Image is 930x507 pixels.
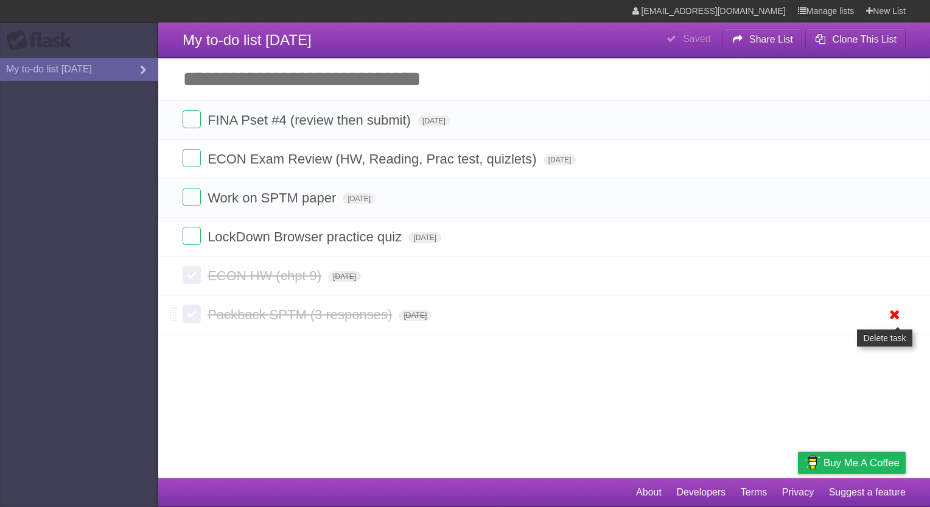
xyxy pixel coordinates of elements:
button: Clone This List [805,29,906,50]
span: Buy me a coffee [823,452,900,474]
a: Buy me a coffee [798,452,906,474]
span: ECON HW (chpt 9) [208,268,324,283]
a: Privacy [782,481,814,504]
b: Clone This List [832,34,897,44]
span: [DATE] [343,193,376,204]
button: Share List [722,29,803,50]
label: Done [183,305,201,323]
span: Packback SPTM (3 responses) [208,307,395,322]
label: Done [183,188,201,206]
b: Saved [683,33,710,44]
a: Developers [676,481,725,504]
span: Work on SPTM paper [208,190,339,205]
span: My to-do list [DATE] [183,32,312,48]
a: About [636,481,662,504]
span: [DATE] [328,271,361,282]
label: Done [183,266,201,284]
img: Buy me a coffee [804,452,820,473]
a: Suggest a feature [829,481,906,504]
a: Terms [741,481,767,504]
label: Done [183,110,201,128]
span: FINA Pset #4 (review then submit) [208,112,414,128]
b: Share List [749,34,793,44]
span: [DATE] [544,154,576,165]
span: [DATE] [408,232,441,243]
span: LockDown Browser practice quiz [208,229,405,244]
label: Done [183,149,201,167]
span: [DATE] [399,310,432,321]
label: Done [183,227,201,245]
div: Flask [6,30,79,52]
span: [DATE] [418,116,450,126]
span: ECON Exam Review (HW, Reading, Prac test, quizlets) [208,151,539,167]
